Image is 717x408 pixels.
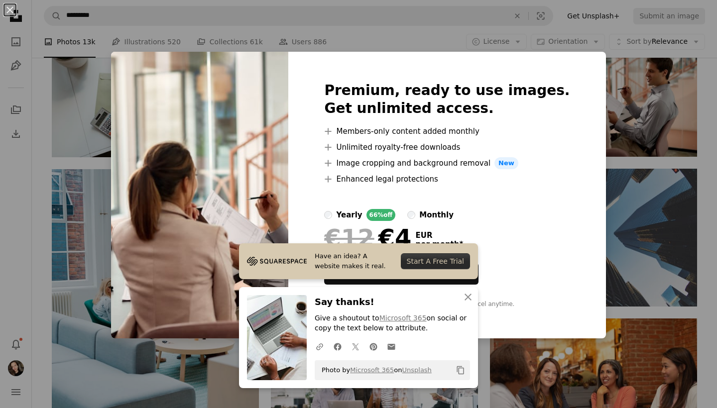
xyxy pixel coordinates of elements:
span: Have an idea? A website makes it real. [315,251,393,271]
a: Unsplash [402,366,431,374]
span: EUR [415,231,463,240]
h2: Premium, ready to use images. Get unlimited access. [324,82,570,117]
img: file-1705255347840-230a6ab5bca9image [247,254,307,269]
li: Enhanced legal protections [324,173,570,185]
button: Copy to clipboard [452,362,469,379]
span: per month * [415,240,463,249]
div: monthly [419,209,454,221]
img: premium_photo-1661963571550-8a06ba7ded7d [111,52,288,338]
div: €4 [324,225,411,251]
h3: Say thanks! [315,295,470,309]
a: Share on Twitter [347,336,364,356]
span: New [494,157,518,169]
li: Image cropping and background removal [324,157,570,169]
li: Unlimited royalty-free downloads [324,141,570,153]
span: €12 [324,225,374,251]
a: Share over email [382,336,400,356]
a: Have an idea? A website makes it real.Start A Free Trial [239,243,478,279]
input: monthly [407,211,415,219]
a: Share on Facebook [329,336,347,356]
input: yearly66%off [324,211,332,219]
li: Members-only content added monthly [324,125,570,137]
p: Give a shoutout to on social or copy the text below to attribute. [315,313,470,333]
div: yearly [336,209,362,221]
a: Share on Pinterest [364,336,382,356]
div: Start A Free Trial [401,253,470,269]
a: Microsoft 365 [379,314,427,322]
a: Microsoft 365 [350,366,394,374]
div: 66% off [366,209,396,221]
span: Photo by on [317,362,432,378]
